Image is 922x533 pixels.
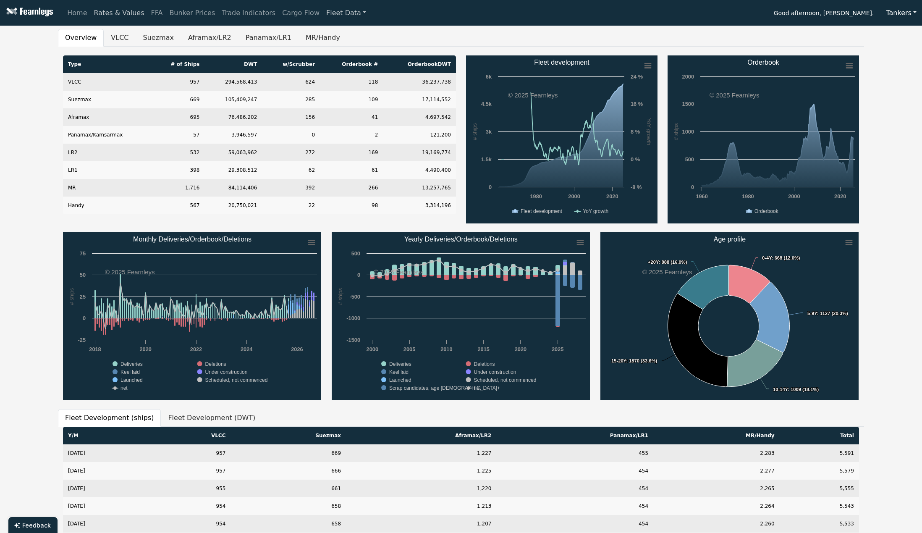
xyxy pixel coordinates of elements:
text: 2000 [682,74,694,80]
text: 2022 [190,346,202,352]
svg: Fleet development [466,55,657,223]
td: LR1 [63,161,152,179]
td: 36,237,738 [383,73,456,91]
text: 0 % [631,156,640,163]
text: # ships [673,123,679,140]
td: MR [63,179,152,197]
text: © 2025 Fearnleys [508,92,558,99]
span: Good afternoon, [PERSON_NAME]. [774,7,874,21]
td: 669 [152,91,205,108]
td: 59,063,962 [204,144,262,161]
text: 500 [351,250,360,257]
text: -1500 [346,337,360,343]
text: # ships [471,123,478,140]
td: 2,277 [653,462,780,480]
th: DWT [204,55,262,73]
td: 2,265 [653,480,780,497]
text: YoY growth [583,208,608,214]
td: 272 [262,144,320,161]
a: Bunker Prices [166,5,218,21]
text: : 888 (16.0%) [648,260,687,265]
td: 658 [230,497,346,515]
td: 2,260 [653,515,780,533]
svg: Yearly Deliveries/Orderbook/Deletions [332,232,590,400]
td: 105,409,247 [204,91,262,108]
td: 2 [320,126,383,144]
td: 4,697,542 [383,108,456,126]
td: 2,264 [653,497,780,515]
td: 532 [152,144,205,161]
td: 0 [262,126,320,144]
text: 0 [83,315,86,321]
text: © 2025 Fearnleys [642,268,692,276]
svg: Monthly Deliveries/Orderbook/Deletions [63,232,321,400]
td: 624 [262,73,320,91]
td: 957 [151,444,231,462]
td: 156 [262,108,320,126]
text: 2018 [89,346,101,352]
img: Fearnleys Logo [4,8,53,18]
text: 2015 [477,346,489,352]
text: Deliveries [120,361,143,367]
text: Deletions [205,361,226,367]
text: Orderbook [747,59,780,66]
text: 24 % [631,74,643,80]
text: Yearly Deliveries/Orderbook/Deletions [404,236,518,243]
td: [DATE] [63,480,151,497]
td: 5,533 [780,515,859,533]
text: Scheduled, not commenced [205,377,268,383]
text: Scheduled, not commenced [474,377,537,383]
svg: Orderbook [668,55,859,223]
text: 1500 [682,101,694,107]
text: : 1009 (18.1%) [773,387,819,392]
td: Handy [63,197,152,214]
td: 1,716 [152,179,205,197]
text: -8 % [631,184,642,190]
svg: Age profile [600,232,859,400]
td: 109 [320,91,383,108]
text: Keel laid [120,369,140,375]
a: Rates & Values [91,5,148,21]
th: MR/Handy [653,427,780,444]
td: 118 [320,73,383,91]
text: Scrap candidates, age [DEMOGRAPHIC_DATA]+ [389,385,500,391]
tspan: 15-20Y [611,358,627,363]
a: Home [64,5,90,21]
th: Type [63,55,152,73]
text: 2000 [568,193,580,200]
text: 8 % [631,129,640,135]
td: 661 [230,480,346,497]
td: [DATE] [63,444,151,462]
th: # of Ships [152,55,205,73]
td: 955 [151,480,231,497]
td: 5,555 [780,480,859,497]
text: 1980 [530,193,542,200]
text: 16 % [631,101,643,107]
tspan: 5-9Y [807,311,817,316]
text: 0 [357,272,360,278]
td: 3,314,196 [383,197,456,214]
text: 2000 [788,193,800,200]
td: 98 [320,197,383,214]
td: 954 [151,497,231,515]
td: 454 [496,515,653,533]
text: -500 [349,294,360,300]
td: 76,486,202 [204,108,262,126]
text: 50 [80,272,86,278]
td: LR2 [63,144,152,161]
button: Fleet Development (ships) [58,409,161,427]
button: Tankers [880,5,922,21]
td: 22 [262,197,320,214]
text: 2020 [834,193,846,200]
td: 5,579 [780,462,859,480]
td: 567 [152,197,205,214]
td: [DATE] [63,515,151,533]
text: Under construction [474,369,516,375]
text: Age profile [714,236,746,243]
text: © 2025 Fearnleys [374,268,424,276]
button: Suezmax [136,29,181,47]
td: 954 [151,515,231,533]
text: 4.5k [481,101,492,107]
button: MR/Handy [299,29,347,47]
td: 41 [320,108,383,126]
